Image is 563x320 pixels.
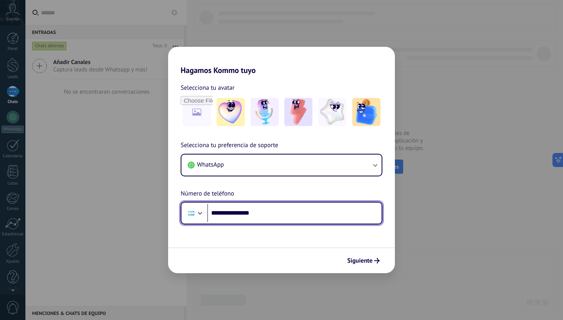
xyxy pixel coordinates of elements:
img: -5.jpeg [352,98,380,126]
span: Selecciona tu avatar [181,83,235,93]
img: -4.jpeg [318,98,346,126]
h2: Hagamos Kommo tuyo [168,47,395,75]
span: Número de teléfono [181,189,234,199]
button: Siguiente [344,254,383,267]
img: -1.jpeg [217,98,245,126]
button: WhatsApp [181,155,382,176]
div: Argentina: + 54 [184,205,199,221]
img: -2.jpeg [251,98,279,126]
span: WhatsApp [197,161,224,169]
span: Siguiente [347,258,373,263]
img: -3.jpeg [284,98,312,126]
span: Selecciona tu preferencia de soporte [181,140,278,151]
